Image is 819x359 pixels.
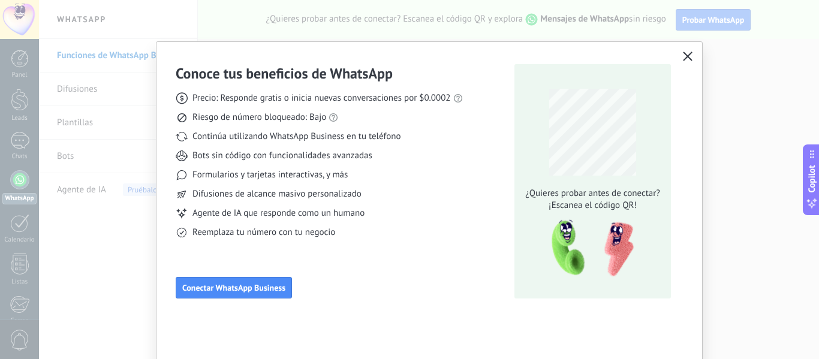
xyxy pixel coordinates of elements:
span: ¿Quieres probar antes de conectar? [522,188,664,200]
span: Conectar WhatsApp Business [182,283,285,292]
img: qr-pic-1x.png [541,216,636,280]
span: Agente de IA que responde como un humano [192,207,365,219]
button: Conectar WhatsApp Business [176,277,292,298]
span: Continúa utilizando WhatsApp Business en tu teléfono [192,131,401,143]
span: Copilot [806,165,818,192]
span: Riesgo de número bloqueado: Bajo [192,111,326,123]
span: Reemplaza tu número con tu negocio [192,227,335,239]
h3: Conoce tus beneficios de WhatsApp [176,64,393,83]
span: ¡Escanea el código QR! [522,200,664,212]
span: Formularios y tarjetas interactivas, y más [192,169,348,181]
span: Precio: Responde gratis o inicia nuevas conversaciones por $0.0002 [192,92,451,104]
span: Difusiones de alcance masivo personalizado [192,188,362,200]
span: Bots sin código con funcionalidades avanzadas [192,150,372,162]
